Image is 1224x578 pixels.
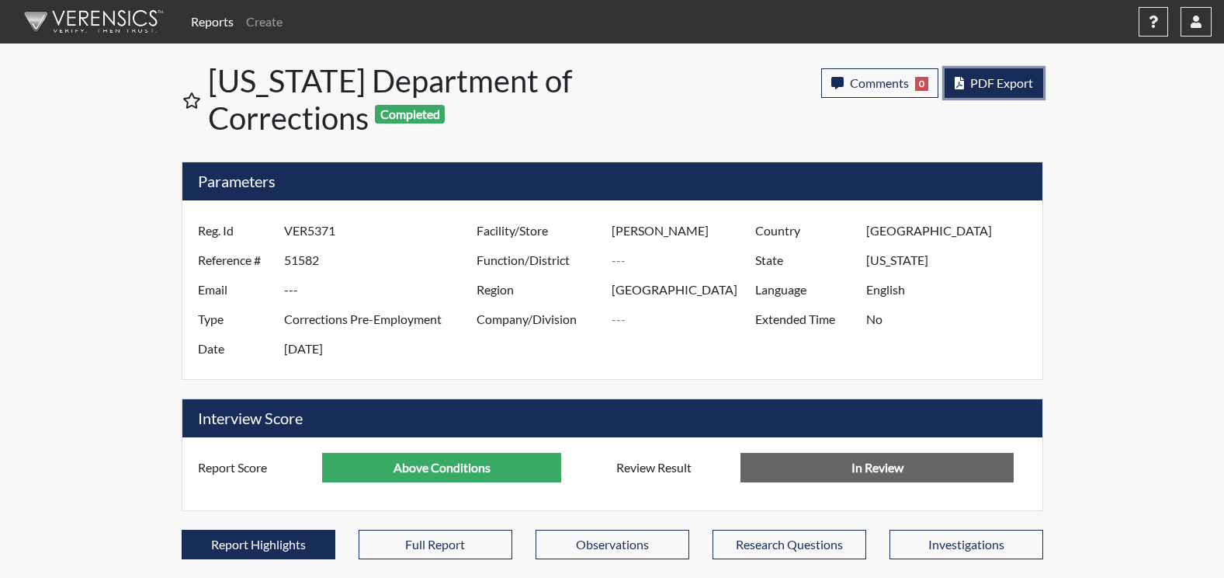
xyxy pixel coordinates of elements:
[465,216,612,245] label: Facility/Store
[866,216,1038,245] input: ---
[850,75,909,90] span: Comments
[866,245,1038,275] input: ---
[182,399,1042,437] h5: Interview Score
[945,68,1043,98] button: PDF Export
[186,334,284,364] label: Date
[186,275,284,305] label: Email
[182,530,335,559] button: Report Highlights
[322,453,561,482] input: ---
[612,305,759,334] input: ---
[612,275,759,305] input: ---
[744,275,866,305] label: Language
[185,6,240,37] a: Reports
[612,216,759,245] input: ---
[284,245,480,275] input: ---
[240,6,289,37] a: Create
[970,75,1033,90] span: PDF Export
[744,216,866,245] label: Country
[375,105,445,124] span: Completed
[465,245,612,275] label: Function/District
[866,275,1038,305] input: ---
[605,453,741,482] label: Review Result
[284,305,480,334] input: ---
[821,68,938,98] button: Comments0
[465,275,612,305] label: Region
[915,77,928,91] span: 0
[713,530,866,559] button: Research Questions
[284,334,480,364] input: ---
[186,453,323,482] label: Report Score
[284,275,480,305] input: ---
[866,305,1038,334] input: ---
[186,305,284,334] label: Type
[740,453,1014,482] input: No Decision
[465,305,612,334] label: Company/Division
[612,245,759,275] input: ---
[186,216,284,245] label: Reg. Id
[889,530,1043,559] button: Investigations
[536,530,689,559] button: Observations
[284,216,480,245] input: ---
[182,162,1042,200] h5: Parameters
[208,62,614,137] h1: [US_STATE] Department of Corrections
[359,530,512,559] button: Full Report
[744,245,866,275] label: State
[744,305,866,334] label: Extended Time
[186,245,284,275] label: Reference #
